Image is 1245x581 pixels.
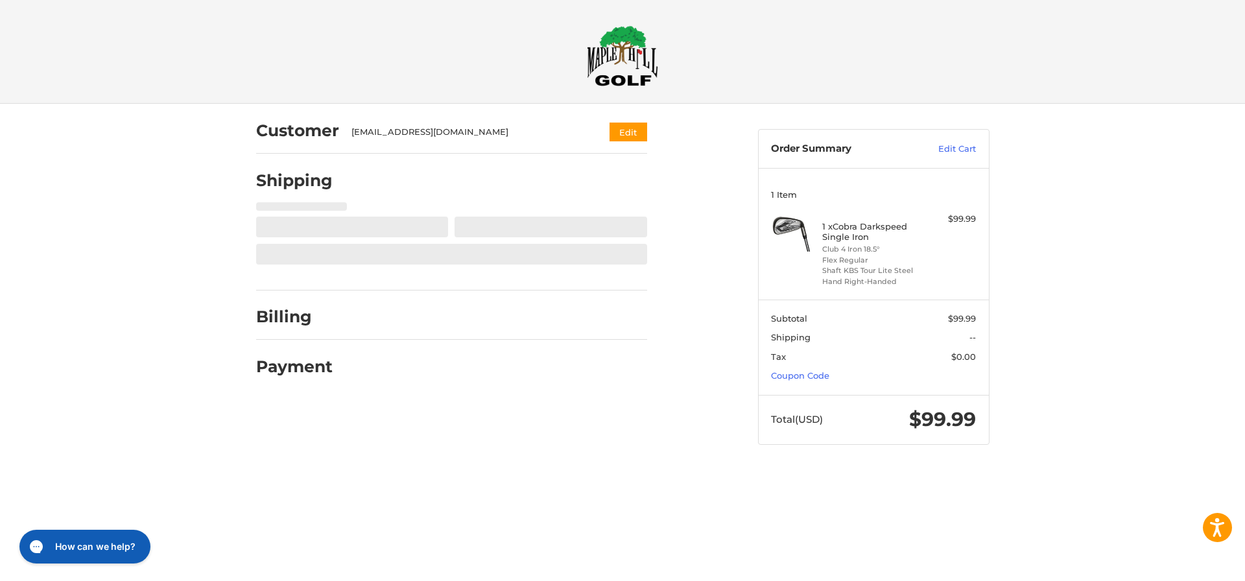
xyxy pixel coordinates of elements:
[771,351,786,362] span: Tax
[1138,546,1245,581] iframe: Google Customer Reviews
[256,307,332,327] h2: Billing
[771,332,811,342] span: Shipping
[256,171,333,191] h2: Shipping
[948,313,976,324] span: $99.99
[256,357,333,377] h2: Payment
[13,525,154,568] iframe: Gorgias live chat messenger
[587,25,658,86] img: Maple Hill Golf
[771,370,829,381] a: Coupon Code
[910,143,976,156] a: Edit Cart
[822,265,921,276] li: Shaft KBS Tour Lite Steel
[822,276,921,287] li: Hand Right-Handed
[822,255,921,266] li: Flex Regular
[822,221,921,243] h4: 1 x Cobra Darkspeed Single Iron
[771,313,807,324] span: Subtotal
[822,244,921,255] li: Club 4 Iron 18.5°
[771,413,823,425] span: Total (USD)
[969,332,976,342] span: --
[256,121,339,141] h2: Customer
[951,351,976,362] span: $0.00
[351,126,584,139] div: [EMAIL_ADDRESS][DOMAIN_NAME]
[610,123,647,141] button: Edit
[771,143,910,156] h3: Order Summary
[925,213,976,226] div: $99.99
[771,189,976,200] h3: 1 Item
[909,407,976,431] span: $99.99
